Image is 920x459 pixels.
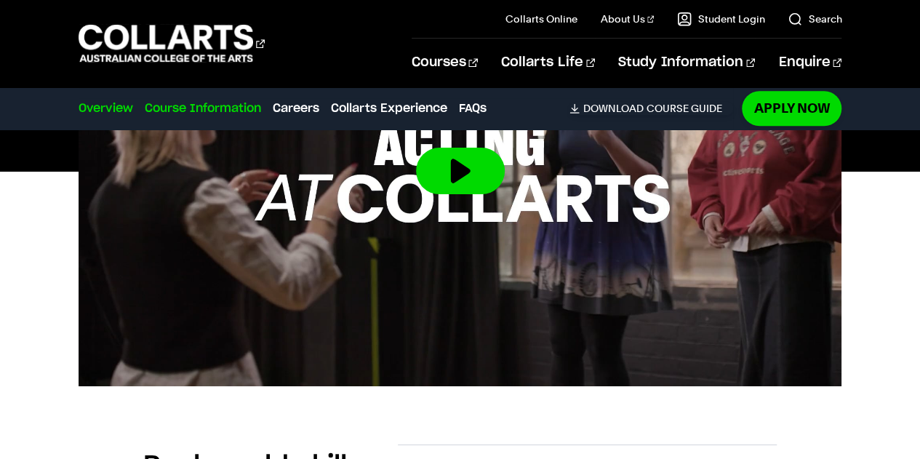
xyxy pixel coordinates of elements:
a: Enquire [778,39,841,87]
a: Study Information [618,39,755,87]
a: Overview [79,100,133,117]
a: Course Information [145,100,261,117]
a: Search [788,12,841,26]
a: FAQs [459,100,487,117]
span: Download [583,102,643,115]
a: Courses [412,39,478,87]
a: Careers [273,100,319,117]
a: About Us [601,12,655,26]
a: Collarts Life [501,39,595,87]
a: Collarts Online [505,12,577,26]
a: DownloadCourse Guide [569,102,733,115]
a: Apply Now [742,91,841,125]
a: Collarts Experience [331,100,447,117]
div: Go to homepage [79,23,265,64]
a: Student Login [677,12,764,26]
